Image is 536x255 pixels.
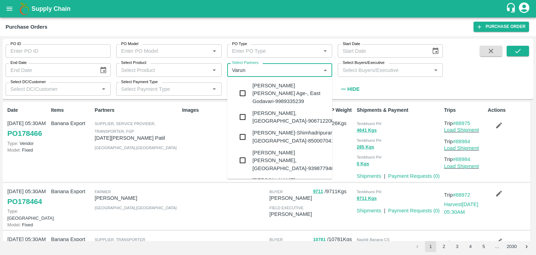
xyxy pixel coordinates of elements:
a: Load Shipment [444,127,479,133]
div: customer-support [506,2,518,15]
p: / 9711 Kgs [313,188,354,196]
button: Hide [338,83,362,95]
label: PO ID [10,41,21,47]
span: field executive [269,206,304,210]
button: Go to page 2 [438,241,449,252]
label: Select Buyers/Executive [343,60,385,66]
div: [PERSON_NAME]-Shimhadripuram, [GEOGRAPHIC_DATA]-8500070417 [252,129,337,145]
span: [GEOGRAPHIC_DATA] , [GEOGRAPHIC_DATA] [95,146,177,150]
p: [DATE] 05:30AM [7,188,48,195]
button: Open [99,85,108,94]
b: Supply Chain [31,5,70,12]
input: Enter PO Type [229,46,310,56]
p: Banana Export [51,235,92,243]
p: Trip [444,191,485,199]
div: Purchase Orders [6,22,47,31]
span: Type: [7,209,18,214]
div: | [381,169,385,180]
p: Trip [444,138,485,145]
button: 9711 [313,188,323,196]
button: 9711 Kgs [357,195,377,203]
span: Supplier, Service Provider, Transporter, FGP [95,122,155,133]
span: Model: [7,222,21,227]
input: Select Payment Type [118,85,199,94]
p: Trip [444,239,485,247]
p: Banana Export [51,119,92,127]
label: Start Date [343,41,360,47]
div: [PERSON_NAME], [GEOGRAPHIC_DATA]-9067122001 [252,109,337,125]
button: 4641 Kgs [357,126,377,134]
button: page 1 [425,241,436,252]
a: #88984 [453,156,470,162]
a: #88955 [453,240,470,246]
label: PO Type [232,41,247,47]
p: [GEOGRAPHIC_DATA] [7,208,48,221]
p: [DATE][PERSON_NAME] Patil [95,134,179,142]
p: Trip [444,155,485,163]
p: [PERSON_NAME] [269,210,312,218]
p: Fixed [7,221,48,228]
div: [PERSON_NAME] [PERSON_NAME] Age-, East Godavari-9989335239 [252,82,327,105]
input: Select Partners [229,65,319,74]
span: Tembhurni PH [357,155,381,159]
a: PO178466 [7,127,42,140]
button: 0 Kgs [357,160,369,168]
span: Model: [7,147,21,153]
button: Open [210,66,219,75]
button: Open [321,46,330,56]
p: Banana Export [51,188,92,195]
p: Items [51,107,92,114]
a: Payment Requests (0) [388,173,440,179]
div: account of current user [518,1,530,16]
label: Select Product [121,60,146,66]
button: open drawer [1,1,17,17]
button: Go to page 3 [452,241,463,252]
div: | [381,204,385,214]
p: / 10781 Kgs [313,235,354,243]
span: buyer [269,238,283,242]
button: Close [321,66,330,75]
img: logo [17,2,31,16]
p: [PERSON_NAME] [95,194,179,202]
div: [PERSON_NAME] [PERSON_NAME], [GEOGRAPHIC_DATA]-9398779466 [252,149,337,172]
label: Select Payment Type [121,79,158,85]
button: Choose date [429,44,442,58]
p: / 4926 Kgs [313,119,354,127]
strong: Hide [347,86,359,92]
p: Shipments & Payment [357,107,441,114]
button: Open [431,66,440,75]
a: Purchase Order [474,22,529,32]
p: ACT/EXP Weight [313,107,354,114]
label: Select DC/Customer [10,79,46,85]
input: Start Date [338,44,426,58]
span: Farmer [95,190,111,194]
p: Vendor [7,140,48,147]
a: Supply Chain [31,4,506,14]
p: Trip [444,119,485,127]
input: Enter PO ID [6,44,111,58]
label: End Date [10,60,27,66]
button: Open [210,46,219,56]
span: Nashik Banana CS [357,238,389,242]
input: End Date [6,63,94,76]
p: [DATE] 05:30AM [7,119,48,127]
p: [DATE] 05:30AM [7,235,48,243]
span: Tembhurni PH [357,138,381,143]
button: Go to page 4 [465,241,476,252]
a: #88972 [453,192,470,198]
p: Images [182,107,267,114]
nav: pagination navigation [411,241,533,252]
a: Harvest[DATE] 05:30AM [444,202,478,215]
div: [PERSON_NAME]-[GEOGRAPHIC_DATA], [GEOGRAPHIC_DATA]-7893718547 [252,176,337,200]
a: Shipments [357,173,381,179]
div: … [491,243,502,250]
span: Tembhurni PH [357,122,381,126]
span: Supplier, Transporter [95,238,145,242]
span: Tembhurni PH [357,190,381,194]
button: Go to page 5 [478,241,489,252]
p: Actions [488,107,529,114]
a: #88975 [453,121,470,126]
a: Load Shipment [444,163,479,169]
span: buyer [269,190,283,194]
p: Date [7,107,48,114]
